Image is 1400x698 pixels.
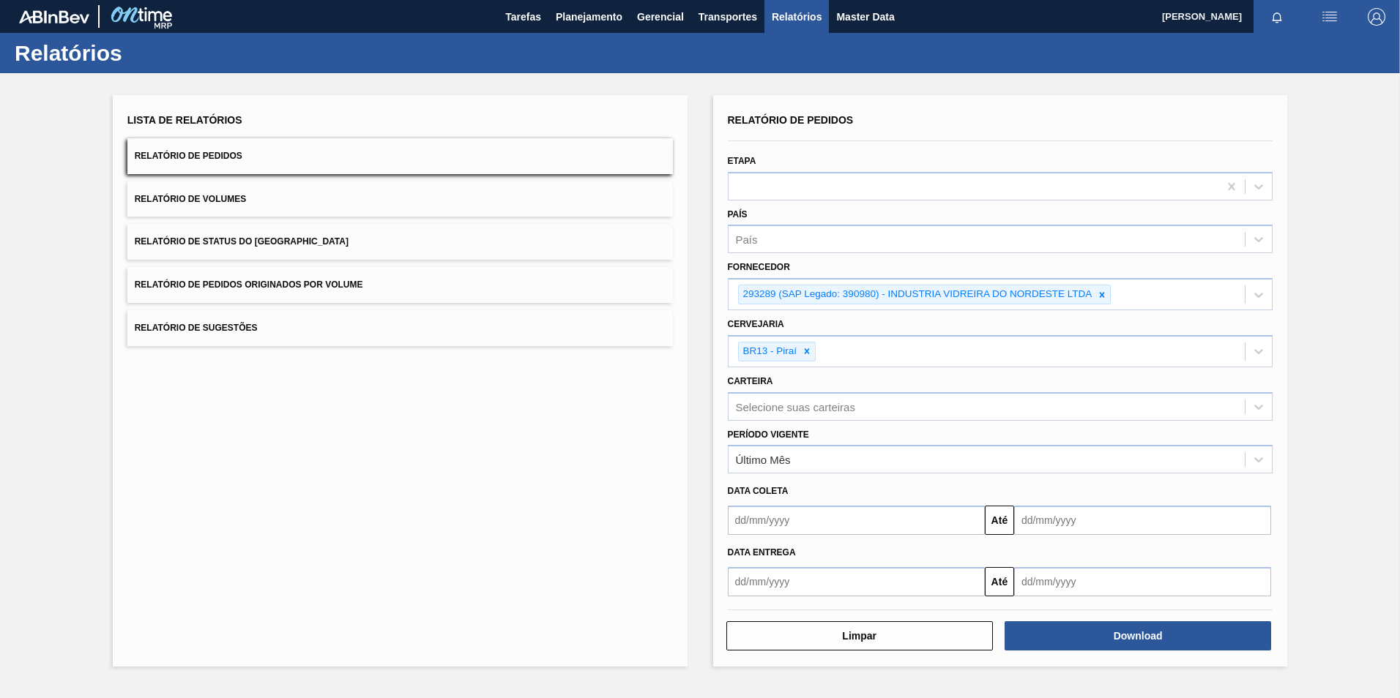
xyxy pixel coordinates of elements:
div: 293289 (SAP Legado: 390980) - INDUSTRIA VIDREIRA DO NORDESTE LTDA [739,285,1095,304]
button: Relatório de Volumes [127,181,673,217]
div: BR13 - Piraí [739,342,800,361]
input: dd/mm/yyyy [728,567,985,596]
span: Lista de Relatórios [127,114,242,126]
span: Relatórios [772,8,822,26]
span: Relatório de Status do [GEOGRAPHIC_DATA] [135,236,349,247]
span: Tarefas [505,8,541,26]
span: Transportes [699,8,757,26]
span: Relatório de Sugestões [135,323,258,333]
button: Até [985,506,1014,535]
span: Gerencial [637,8,684,26]
button: Relatório de Pedidos Originados por Volume [127,267,673,303]
label: Etapa [728,156,756,166]
span: Data Entrega [728,547,796,558]
label: País [728,209,748,219]
h1: Relatórios [15,45,275,61]
span: Relatório de Pedidos [135,151,242,161]
label: Período Vigente [728,429,809,440]
img: userActions [1321,8,1338,26]
span: Relatório de Pedidos [728,114,854,126]
input: dd/mm/yyyy [728,506,985,535]
span: Relatório de Pedidos Originados por Volume [135,279,363,290]
button: Relatório de Sugestões [127,310,673,346]
img: TNhmsLtSVTkK8tSr43FrP2fwEKptu5GPRR3wAAAABJRU5ErkJggg== [19,10,89,23]
button: Download [1005,621,1271,650]
button: Até [985,567,1014,596]
div: Selecione suas carteiras [736,400,855,413]
input: dd/mm/yyyy [1014,567,1271,596]
span: Data coleta [728,486,789,496]
input: dd/mm/yyyy [1014,506,1271,535]
button: Notificações [1254,7,1300,27]
label: Carteira [728,376,773,386]
label: Fornecedor [728,262,790,272]
button: Limpar [726,621,993,650]
span: Relatório de Volumes [135,194,246,204]
span: Master Data [836,8,894,26]
div: País [736,233,758,246]
button: Relatório de Status do [GEOGRAPHIC_DATA] [127,224,673,260]
span: Planejamento [556,8,622,26]
button: Relatório de Pedidos [127,138,673,174]
label: Cervejaria [728,319,784,329]
div: Último Mês [736,454,791,466]
img: Logout [1368,8,1385,26]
